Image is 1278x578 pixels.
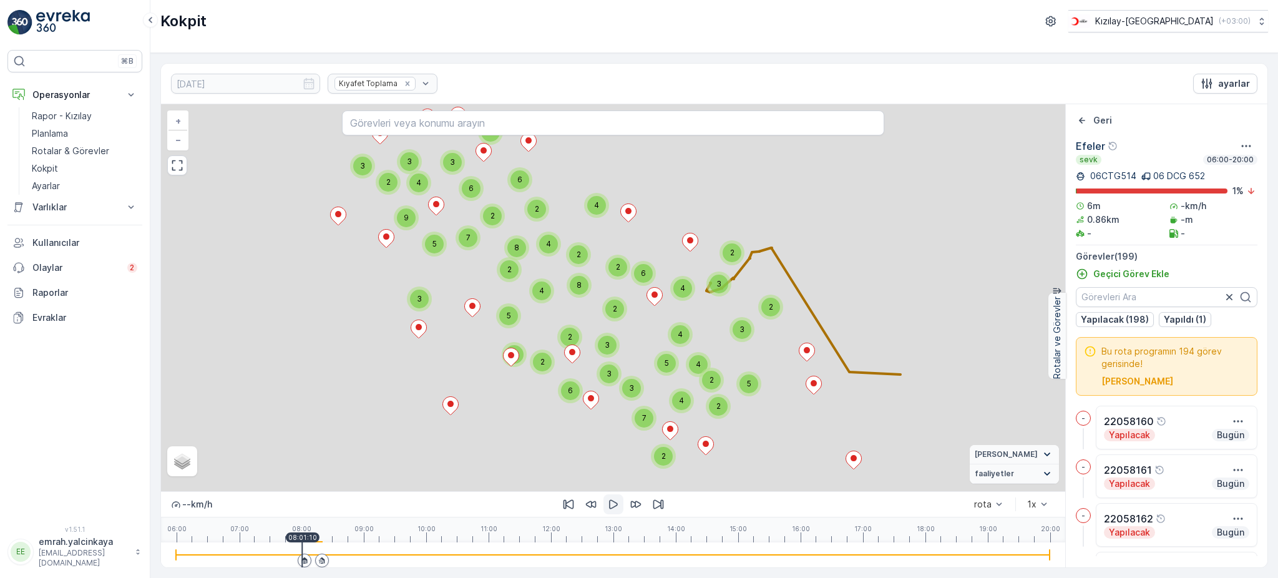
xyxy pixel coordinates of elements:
[502,342,527,367] div: 5
[769,302,773,311] span: 2
[629,383,634,393] span: 3
[496,303,521,328] div: 5
[354,525,374,532] p: 09:00
[360,161,365,170] span: 3
[504,235,529,260] div: 8
[490,211,495,220] span: 2
[350,154,375,179] div: 3
[667,525,685,532] p: 14:00
[739,325,744,334] span: 3
[466,233,471,242] span: 7
[594,200,599,210] span: 4
[616,262,620,272] span: 2
[480,203,505,228] div: 2
[706,272,731,296] div: 3
[32,262,120,274] p: Olaylar
[577,250,581,259] span: 2
[642,413,646,423] span: 7
[1087,227,1091,240] p: -
[854,525,872,532] p: 17:00
[456,225,480,250] div: 7
[1027,499,1037,509] div: 1x
[1216,429,1246,441] p: Bugün
[1068,10,1268,32] button: Kızılay-[GEOGRAPHIC_DATA](+03:00)
[7,526,142,533] span: v 1.51.1
[566,242,591,267] div: 2
[641,268,646,278] span: 6
[450,157,455,167] span: 3
[386,177,391,187] span: 2
[32,145,109,157] p: Rotalar & Görevler
[665,358,669,368] span: 5
[568,332,572,341] span: 2
[168,112,187,130] a: Yakınlaştır
[602,296,627,321] div: 2
[567,273,592,298] div: 8
[651,444,676,469] div: 2
[7,10,32,35] img: logo
[32,89,117,101] p: Operasyonlar
[530,350,555,375] div: 2
[1108,141,1118,151] div: Yardım Araç İkonu
[605,255,630,280] div: 2
[517,175,522,184] span: 6
[497,257,522,282] div: 2
[404,213,409,222] span: 9
[7,305,142,330] a: Evraklar
[1104,511,1153,526] p: 22058162
[1108,429,1151,441] p: Yapılacak
[32,127,68,140] p: Planlama
[27,160,142,177] a: Kokpit
[1159,312,1211,327] button: Yapıldı (1)
[1181,227,1185,240] p: -
[292,525,311,532] p: 08:00
[469,184,474,193] span: 6
[32,201,117,213] p: Varlıklar
[160,11,207,31] p: Kokpit
[680,283,685,293] span: 4
[1156,416,1166,426] div: Yardım Araç İkonu
[917,525,935,532] p: 18:00
[686,352,711,377] div: 4
[568,386,573,395] span: 6
[7,536,142,568] button: EEemrah.yalcinkaya[EMAIL_ADDRESS][DOMAIN_NAME]
[529,278,554,303] div: 4
[1076,287,1257,307] input: Görevleri Ara
[1181,200,1206,212] p: -km/h
[39,536,129,548] p: emrah.yalcinkaya
[416,178,421,187] span: 4
[1076,114,1112,127] a: Geri
[716,279,721,288] span: 3
[668,322,693,347] div: 4
[1093,114,1112,127] p: Geri
[7,195,142,220] button: Varlıklar
[1081,413,1085,423] p: -
[121,56,134,66] p: ⌘B
[11,542,31,562] div: EE
[1108,478,1151,490] p: Yapılacak
[407,287,432,311] div: 3
[7,82,142,107] button: Operasyonlar
[1093,268,1169,280] p: Geçici Görev Ekle
[1088,170,1136,182] p: 06CTG514
[679,396,684,405] span: 4
[970,445,1059,464] summary: [PERSON_NAME]
[1076,268,1169,280] a: Geçici Görev Ekle
[507,311,511,320] span: 5
[1156,514,1166,524] div: Yardım Araç İkonu
[32,180,60,192] p: Ayarlar
[557,325,582,350] div: 2
[654,351,679,376] div: 5
[979,525,997,532] p: 19:00
[27,177,142,195] a: Ayarlar
[288,534,317,541] p: 08:01:10
[417,294,422,303] span: 3
[1081,313,1149,326] p: Yapılacak (198)
[542,525,560,532] p: 12:00
[507,167,532,192] div: 6
[1193,74,1257,94] button: ayarlar
[631,261,656,286] div: 6
[1095,15,1214,27] p: Kızılay-[GEOGRAPHIC_DATA]
[1087,200,1101,212] p: 6m
[1076,139,1105,154] p: Efeler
